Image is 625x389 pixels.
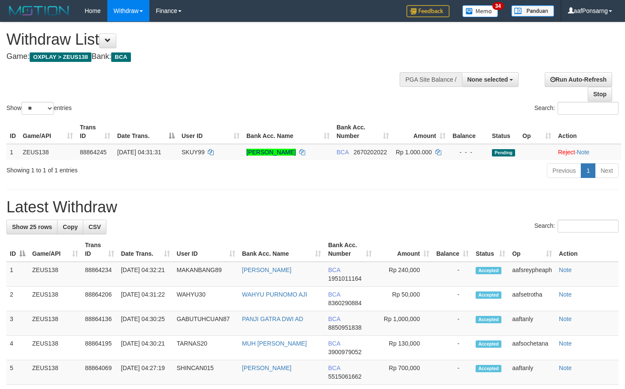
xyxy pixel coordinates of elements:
[82,336,118,360] td: 88864195
[6,237,29,262] th: ID: activate to sort column descending
[114,119,178,144] th: Date Trans.: activate to sort column descending
[88,224,101,230] span: CSV
[19,119,76,144] th: Game/API: activate to sort column ascending
[449,119,488,144] th: Balance
[118,311,173,336] td: [DATE] 04:30:25
[433,360,472,385] td: -
[328,340,340,347] span: BCA
[407,5,449,17] img: Feedback.jpg
[545,72,612,87] a: Run Auto-Refresh
[80,149,106,156] span: 88864245
[328,364,340,371] span: BCA
[6,336,29,360] td: 4
[433,237,472,262] th: Balance: activate to sort column ascending
[559,340,572,347] a: Note
[6,4,72,17] img: MOTION_logo.png
[242,315,303,322] a: PANJI GATRA DWI AD
[21,102,54,115] select: Showentries
[239,237,325,262] th: Bank Acc. Name: activate to sort column ascending
[519,119,555,144] th: Op: activate to sort column ascending
[452,148,485,156] div: - - -
[509,311,555,336] td: aaftanly
[433,336,472,360] td: -
[118,237,173,262] th: Date Trans.: activate to sort column ascending
[375,360,433,385] td: Rp 700,000
[462,72,519,87] button: None selected
[83,220,106,234] a: CSV
[476,291,501,299] span: Accepted
[375,237,433,262] th: Amount: activate to sort column ascending
[492,2,504,10] span: 34
[118,360,173,385] td: [DATE] 04:27:19
[29,262,82,287] td: ZEUS138
[492,149,515,156] span: Pending
[118,262,173,287] td: [DATE] 04:32:21
[118,336,173,360] td: [DATE] 04:30:21
[118,287,173,311] td: [DATE] 04:31:22
[547,163,581,178] a: Previous
[6,102,72,115] label: Show entries
[242,364,291,371] a: [PERSON_NAME]
[29,237,82,262] th: Game/API: activate to sort column ascending
[29,311,82,336] td: ZEUS138
[509,287,555,311] td: aafsetrotha
[462,5,498,17] img: Button%20Memo.svg
[173,360,239,385] td: SHINCAN015
[6,262,29,287] td: 1
[488,119,519,144] th: Status
[476,365,501,372] span: Accepted
[558,149,575,156] a: Reject
[558,102,619,115] input: Search:
[325,237,375,262] th: Bank Acc. Number: activate to sort column ascending
[29,336,82,360] td: ZEUS138
[559,315,572,322] a: Note
[559,291,572,298] a: Note
[559,266,572,273] a: Note
[173,311,239,336] td: GABUTUHCUAN87
[328,373,361,380] span: Copy 5515061662 to clipboard
[6,220,58,234] a: Show 25 rows
[476,316,501,323] span: Accepted
[433,262,472,287] td: -
[400,72,461,87] div: PGA Site Balance /
[6,311,29,336] td: 3
[396,149,432,156] span: Rp 1.000.000
[29,360,82,385] td: ZEUS138
[173,336,239,360] td: TARNAS20
[63,224,78,230] span: Copy
[19,144,76,160] td: ZEUS138
[476,267,501,274] span: Accepted
[242,340,307,347] a: MUH [PERSON_NAME]
[581,163,595,178] a: 1
[6,287,29,311] td: 2
[559,364,572,371] a: Note
[467,76,508,83] span: None selected
[433,311,472,336] td: -
[242,291,307,298] a: WAHYU PURNOMO AJI
[246,149,296,156] a: [PERSON_NAME]
[375,262,433,287] td: Rp 240,000
[6,52,408,61] h4: Game: Bank:
[375,287,433,311] td: Rp 50,000
[178,119,243,144] th: User ID: activate to sort column ascending
[511,5,554,17] img: panduan.png
[328,300,361,306] span: Copy 8360290884 to clipboard
[82,262,118,287] td: 88864234
[6,199,619,216] h1: Latest Withdraw
[354,149,387,156] span: Copy 2670202022 to clipboard
[509,262,555,287] td: aafsreypheaph
[558,220,619,233] input: Search:
[392,119,449,144] th: Amount: activate to sort column ascending
[595,163,619,178] a: Next
[509,336,555,360] td: aafsochetana
[82,360,118,385] td: 88864069
[509,360,555,385] td: aaftanly
[555,237,619,262] th: Action
[6,360,29,385] td: 5
[328,291,340,298] span: BCA
[29,287,82,311] td: ZEUS138
[6,162,254,175] div: Showing 1 to 1 of 1 entries
[173,287,239,311] td: WAHYU30
[555,144,621,160] td: ·
[6,31,408,48] h1: Withdraw List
